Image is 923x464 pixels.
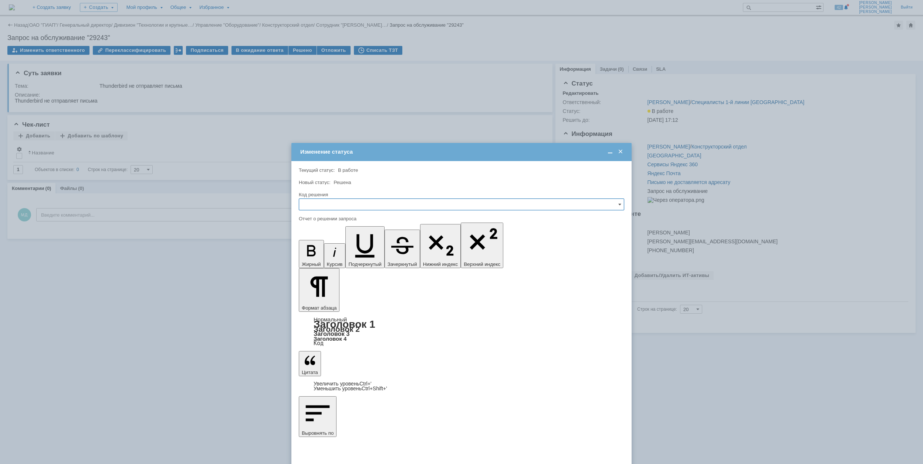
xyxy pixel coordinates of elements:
[302,305,337,311] span: Формат абзаца
[420,224,461,268] button: Нижний индекс
[388,261,417,267] span: Зачеркнутый
[314,316,347,323] a: Нормальный
[359,381,372,387] span: Ctrl+'
[299,216,623,221] div: Отчет о решении запроса
[299,180,331,185] label: Новый статус:
[299,240,324,268] button: Жирный
[299,396,337,437] button: Выровнять по
[327,261,343,267] span: Курсив
[314,330,349,337] a: Заголовок 3
[314,340,324,347] a: Код
[302,261,321,267] span: Жирный
[299,268,339,312] button: Формат абзаца
[302,370,318,375] span: Цитата
[299,167,335,173] label: Текущий статус:
[299,192,623,197] div: Код решения
[338,167,358,173] span: В работе
[314,381,372,387] a: Increase
[362,385,387,391] span: Ctrl+Shift+'
[334,180,351,185] span: Решена
[348,261,381,267] span: Подчеркнутый
[461,223,503,268] button: Верхний индекс
[314,336,346,342] a: Заголовок 4
[345,226,384,268] button: Подчеркнутый
[300,148,624,155] div: Изменение статуса
[385,230,420,268] button: Зачеркнутый
[314,325,360,333] a: Заголовок 2
[464,261,500,267] span: Верхний индекс
[324,243,346,268] button: Курсив
[314,318,375,330] a: Заголовок 1
[299,381,624,391] div: Цитата
[299,317,624,346] div: Формат абзаца
[617,148,624,155] span: Закрыть
[314,385,387,391] a: Decrease
[299,351,321,376] button: Цитата
[302,430,334,436] span: Выровнять по
[606,148,614,155] span: Свернуть (Ctrl + M)
[423,261,458,267] span: Нижний индекс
